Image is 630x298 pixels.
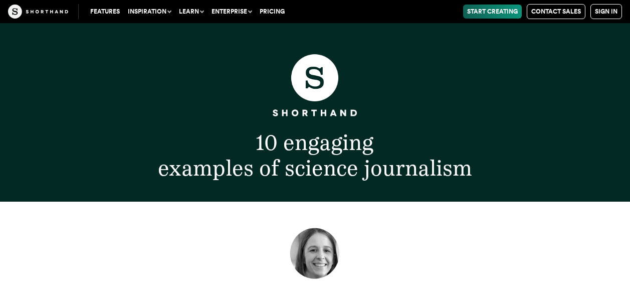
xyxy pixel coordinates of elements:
[124,5,175,19] button: Inspiration
[175,5,207,19] button: Learn
[56,129,574,181] h2: 10 engaging examples of science journalism
[207,5,256,19] button: Enterprise
[8,5,68,19] img: The Craft
[590,4,622,19] a: Sign in
[256,5,289,19] a: Pricing
[527,4,585,19] a: Contact Sales
[86,5,124,19] a: Features
[463,5,522,19] a: Start Creating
